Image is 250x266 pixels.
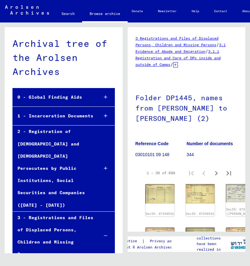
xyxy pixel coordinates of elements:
[150,4,184,19] a: Newsletter
[146,212,174,215] a: DocID: 67346532
[124,4,150,19] a: Donate
[13,212,94,261] div: 3 - Registrations and Files of Displaced Persons, Children and Missing Persons
[198,167,210,179] button: Previous page
[197,241,230,264] p: have been realized in partnership with
[13,110,94,122] div: 1 - Incarceration Documents
[12,37,115,79] div: Archival tree of the Arolsen Archives
[54,6,82,21] a: Search
[135,49,221,67] a: 3.1.1 Registration and Care of DPs inside and outside of Camps
[216,42,219,47] span: /
[135,83,238,131] h1: Folder DP1445, names from [PERSON_NAME] to [PERSON_NAME] (2)
[5,5,49,15] img: Arolsen_neg.svg
[147,170,175,176] div: 1 – 30 of 688
[135,36,218,47] a: 3 Registrations and Files of Displaced Persons, Children and Missing Persons
[170,62,173,67] span: /
[111,238,188,244] div: |
[205,48,208,54] span: /
[186,212,214,215] a: DocID: 67346532
[82,6,128,22] a: Browse archive
[185,167,198,179] button: First page
[13,91,94,103] div: 0 - Global Finding Aids
[145,228,174,246] img: 001.jpg
[223,167,235,179] button: Last page
[187,151,238,158] p: 344
[145,184,174,204] img: 002.jpg
[145,238,188,244] a: Privacy policy
[135,151,186,158] p: 03010101 09 148
[226,236,250,252] img: yv_logo.png
[111,244,188,250] p: Copyright © Arolsen Archives, 2021
[187,141,233,146] b: Number of documents
[135,141,169,146] b: Reference Code
[186,228,215,246] img: 002.jpg
[184,4,207,19] a: Help
[210,167,223,179] button: Next page
[13,126,94,211] div: 2 - Registration of [DEMOGRAPHIC_DATA] and [DEMOGRAPHIC_DATA] Persecutees by Public Institutions,...
[186,184,215,204] img: 001.jpg
[207,4,235,19] a: Contact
